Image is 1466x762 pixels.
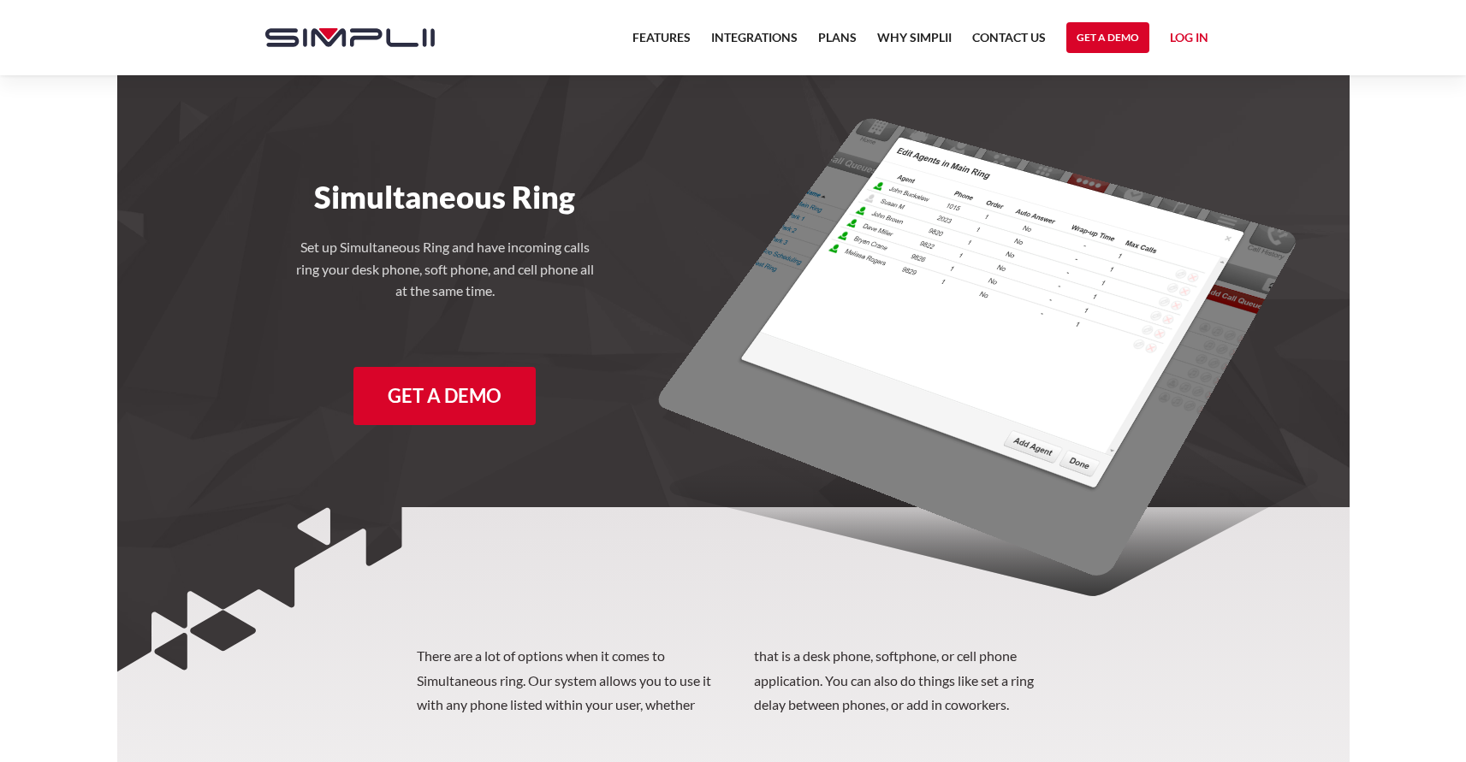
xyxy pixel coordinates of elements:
[632,27,691,58] a: Features
[291,236,599,302] h4: Set up Simultaneous Ring and have incoming calls ring your desk phone, soft phone, and cell phone...
[1066,22,1149,53] a: Get a Demo
[1170,27,1208,53] a: Log in
[877,27,952,58] a: Why Simplii
[248,178,643,216] h1: Simultaneous Ring
[711,27,798,58] a: Integrations
[353,367,536,425] a: Get a Demo
[972,27,1046,58] a: Contact US
[818,27,857,58] a: Plans
[265,28,435,47] img: Simplii
[417,644,1050,718] p: There are a lot of options when it comes to Simultaneous ring. Our system allows you to use it wi...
